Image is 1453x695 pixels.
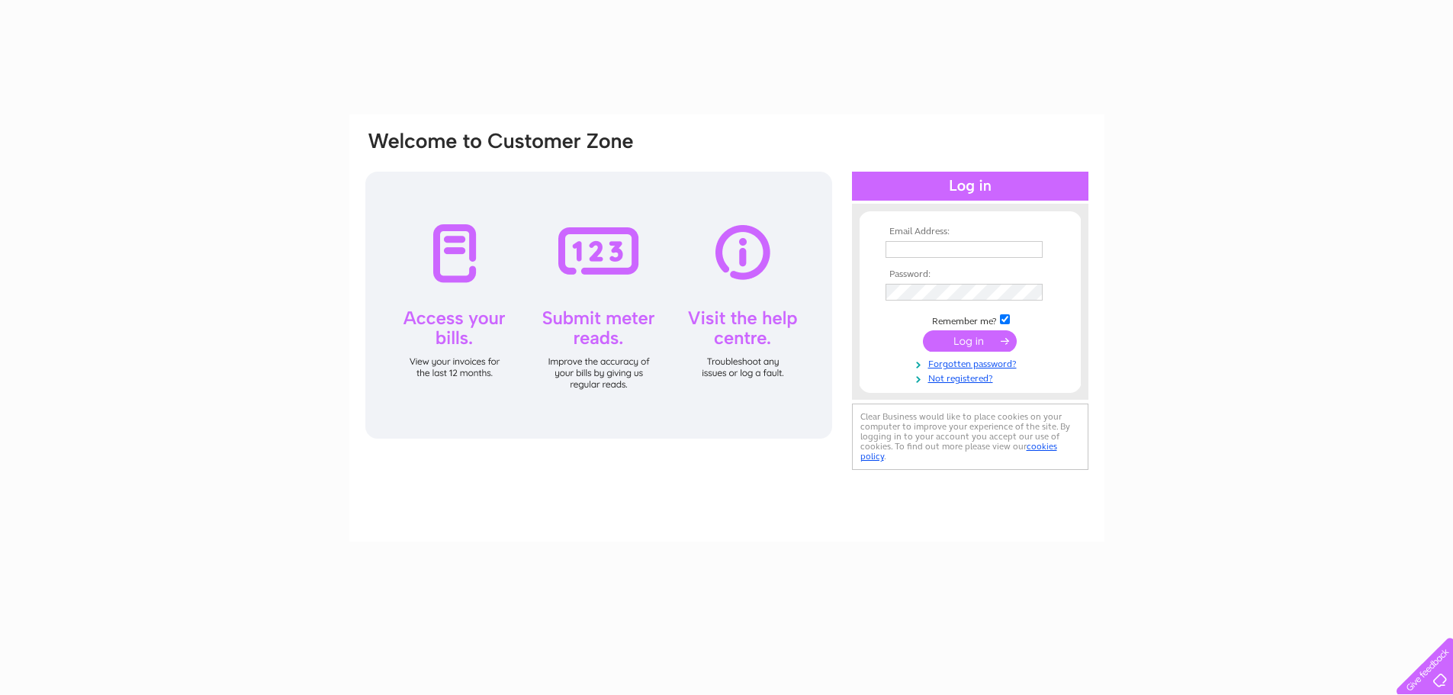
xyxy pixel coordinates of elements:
div: Clear Business would like to place cookies on your computer to improve your experience of the sit... [852,404,1088,470]
input: Submit [923,330,1017,352]
td: Remember me? [882,312,1059,327]
th: Email Address: [882,227,1059,237]
a: Not registered? [886,370,1059,385]
a: Forgotten password? [886,356,1059,370]
a: cookies policy [860,441,1057,462]
th: Password: [882,269,1059,280]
